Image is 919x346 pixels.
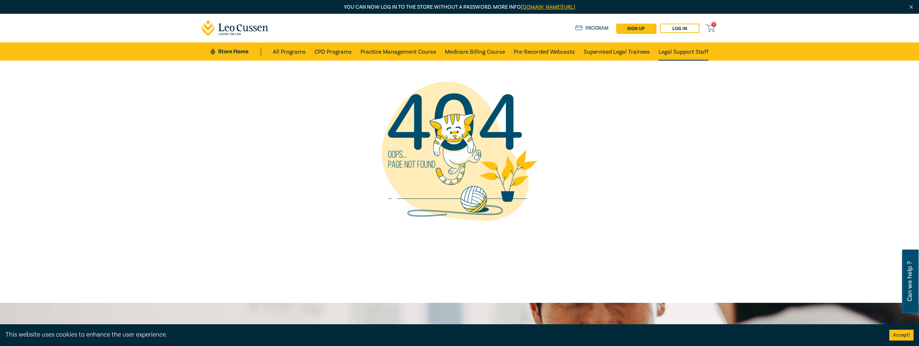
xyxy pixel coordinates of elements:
a: Log in [660,24,699,33]
span: 0 [711,22,716,27]
img: Close [908,4,914,10]
a: sign up [616,24,656,33]
a: Legal Support Staff [659,42,709,61]
button: Accept cookies [889,330,914,341]
a: [DOMAIN_NAME][URL] [521,4,575,11]
a: Practice Management Course [360,42,436,61]
div: This website uses cookies to enhance the user experience. [5,330,878,339]
a: Pre-Recorded Webcasts [514,42,575,61]
a: Store Home [210,48,261,55]
a: All Programs [273,42,306,61]
p: You can now log in to the store without a password. More info [202,3,718,11]
a: Supervised Legal Trainees [584,42,650,61]
a: CPD Programs [314,42,352,61]
a: Medicare Billing Course [445,42,505,61]
span: Can we help ? [906,254,913,309]
img: not found [369,61,550,242]
a: Program [575,24,609,32]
